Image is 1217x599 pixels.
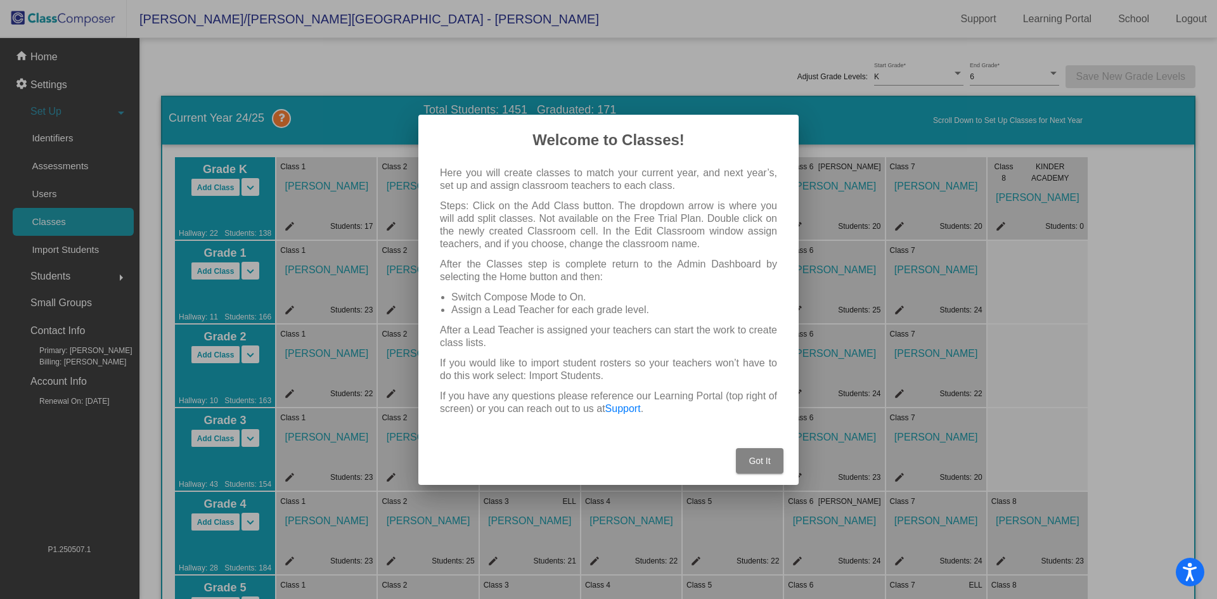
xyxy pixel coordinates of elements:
button: Got It [736,448,783,473]
li: Switch Compose Mode to On. [451,291,777,304]
span: Got It [749,456,770,466]
a: Support [605,403,641,414]
p: Here you will create classes to match your current year, and next year’s, set up and assign class... [440,167,777,192]
p: If you have any questions please reference our Learning Portal (top right of screen) or you can r... [440,390,777,415]
li: Assign a Lead Teacher for each grade level. [451,304,777,316]
h2: Welcome to Classes! [434,130,783,150]
p: After the Classes step is complete return to the Admin Dashboard by selecting the Home button and... [440,258,777,283]
p: After a Lead Teacher is assigned your teachers can start the work to create class lists. [440,324,777,349]
p: Steps: Click on the Add Class button. The dropdown arrow is where you will add split classes. Not... [440,200,777,250]
p: If you would like to import student rosters so your teachers won’t have to do this work select: I... [440,357,777,382]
